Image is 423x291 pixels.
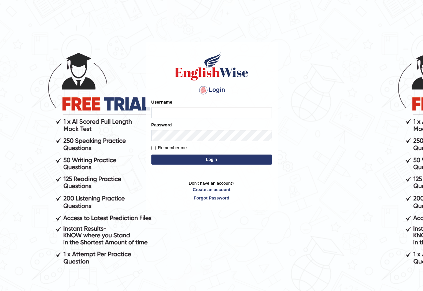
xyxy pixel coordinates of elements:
[151,122,172,128] label: Password
[151,180,272,201] p: Don't have an account?
[173,51,250,81] img: Logo of English Wise sign in for intelligent practice with AI
[151,186,272,193] a: Create an account
[151,144,187,151] label: Remember me
[151,85,272,96] h4: Login
[151,146,156,150] input: Remember me
[151,155,272,165] button: Login
[151,195,272,201] a: Forgot Password
[151,99,172,105] label: Username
